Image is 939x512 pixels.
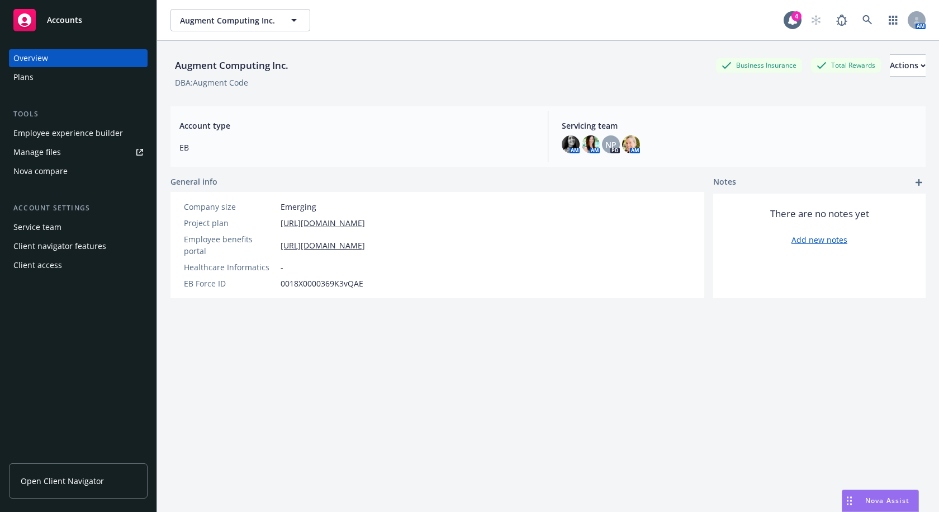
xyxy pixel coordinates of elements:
[716,58,802,72] div: Business Insurance
[281,201,316,213] span: Emerging
[912,176,926,189] a: add
[175,77,248,88] div: DBA: Augment Code
[9,68,148,86] a: Plans
[184,261,276,273] div: Healthcare Informatics
[9,256,148,274] a: Client access
[582,135,600,153] img: photo
[13,49,48,67] div: Overview
[13,218,61,236] div: Service team
[179,142,534,153] span: EB
[9,124,148,142] a: Employee experience builder
[13,143,61,161] div: Manage files
[9,203,148,214] div: Account settings
[770,207,869,220] span: There are no notes yet
[170,9,310,31] button: Augment Computing Inc.
[9,49,148,67] a: Overview
[9,4,148,36] a: Accounts
[811,58,881,72] div: Total Rewards
[9,237,148,255] a: Client navigator features
[170,58,293,73] div: Augment Computing Inc.
[831,9,853,31] a: Report a Bug
[180,15,277,26] span: Augment Computing Inc.
[9,109,148,120] div: Tools
[281,261,283,273] span: -
[184,201,276,213] div: Company size
[562,135,580,153] img: photo
[13,237,106,255] div: Client navigator features
[184,278,276,289] div: EB Force ID
[622,135,640,153] img: photo
[562,120,917,131] span: Servicing team
[865,496,909,505] span: Nova Assist
[713,176,736,189] span: Notes
[184,233,276,257] div: Employee benefits portal
[13,256,62,274] div: Client access
[605,139,616,151] span: NP
[13,68,34,86] div: Plans
[281,239,365,251] a: [URL][DOMAIN_NAME]
[805,9,827,31] a: Start snowing
[13,162,68,180] div: Nova compare
[856,9,879,31] a: Search
[47,16,82,25] span: Accounts
[9,218,148,236] a: Service team
[9,143,148,161] a: Manage files
[882,9,904,31] a: Switch app
[890,55,926,76] div: Actions
[184,217,276,229] div: Project plan
[179,120,534,131] span: Account type
[13,124,123,142] div: Employee experience builder
[791,234,847,246] a: Add new notes
[842,490,919,512] button: Nova Assist
[791,11,802,21] div: 4
[170,176,217,187] span: General info
[890,54,926,77] button: Actions
[281,278,363,289] span: 0018X0000369K3vQAE
[21,475,104,487] span: Open Client Navigator
[281,217,365,229] a: [URL][DOMAIN_NAME]
[842,490,856,511] div: Drag to move
[9,162,148,180] a: Nova compare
